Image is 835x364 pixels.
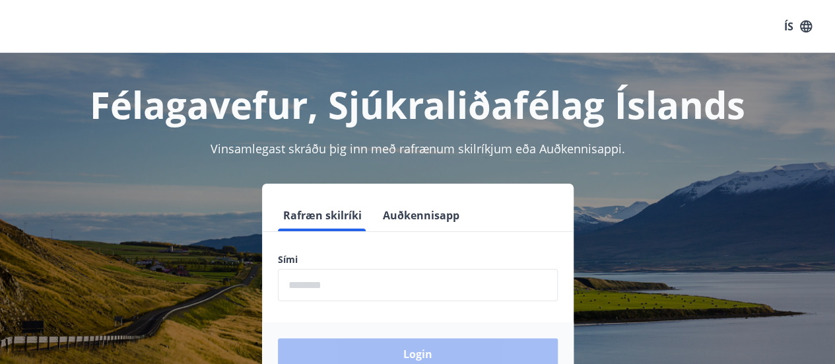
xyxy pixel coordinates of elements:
span: Vinsamlegast skráðu þig inn með rafrænum skilríkjum eða Auðkennisappi. [211,141,625,157]
button: Auðkennisapp [378,200,465,231]
button: ÍS [777,15,819,38]
button: Rafræn skilríki [278,200,367,231]
label: Sími [278,253,558,266]
h1: Félagavefur, Sjúkraliðafélag Íslands [16,79,819,129]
